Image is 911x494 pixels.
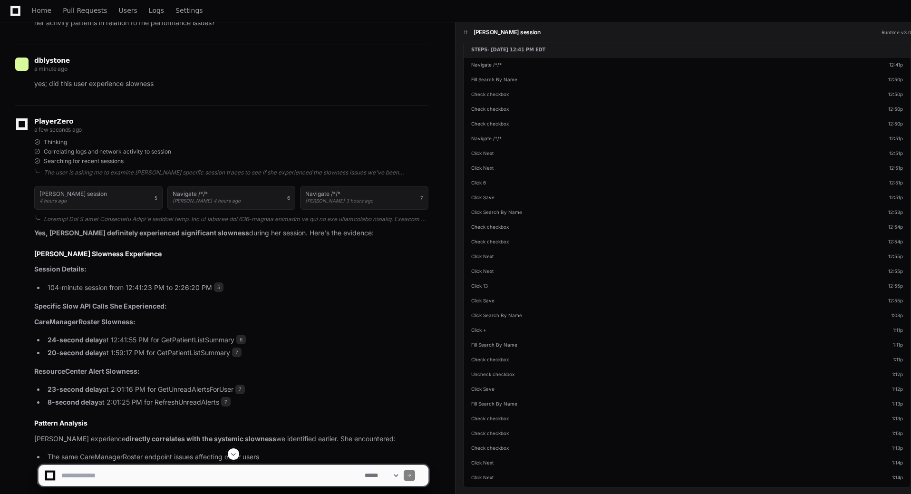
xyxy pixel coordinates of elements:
div: 1:13p [892,445,903,452]
span: Thinking [44,138,67,146]
p: Click Search By Name [471,312,522,319]
div: Runtime v3.0 [882,29,911,36]
a: Check checkbox1:13p [464,426,911,441]
a: Navigate /*/*12:51p [464,131,911,146]
p: during her session. Here's the evidence: [34,228,428,239]
a: Click Search By Name12:53p [464,205,911,220]
div: 12:41p [889,61,903,68]
strong: Specific Slow API Calls She Experienced: [34,302,167,310]
a: Check checkbox12:50p [464,87,911,102]
p: Check checkbox [471,356,509,363]
p: Click Save [471,386,494,393]
p: Click + [471,327,486,334]
div: 12:51p [889,179,903,186]
div: 1:11p [893,341,903,349]
strong: 23-second delay [48,385,103,393]
h2: [PERSON_NAME] Slowness Experience [34,249,428,259]
strong: CareManagerRoster Slowness: [34,318,136,326]
span: dblystone [34,57,70,64]
span: - [DATE] 12:41 PM EDT [487,47,545,52]
p: Fill Search By Name [471,76,517,83]
div: 12:55p [888,253,903,260]
div: 1:12p [892,371,903,378]
h1: [PERSON_NAME] session [39,191,107,197]
li: at 1:59:17 PM for GetPatientListSummary [45,348,428,358]
div: 1:03p [891,312,903,319]
a: Fill Search By Name1:13p [464,397,911,411]
p: Navigate /*/* [471,135,502,142]
h2: Pattern Analysis [34,418,428,428]
span: 5 [155,194,157,202]
h1: Navigate /*/* [305,191,373,197]
div: 12:55p [888,282,903,290]
a: Click 1312:55p [464,279,911,293]
p: Check checkbox [471,415,509,422]
p: Check checkbox [471,91,509,98]
div: 12:51p [889,150,903,157]
h1: Navigate /*/* [173,191,241,197]
span: Users [119,8,137,13]
a: Click +1:11p [464,323,911,338]
a: Check checkbox12:50p [464,102,911,116]
h1: [PERSON_NAME] session [474,29,541,36]
a: Check checkbox12:54p [464,220,911,234]
span: 6 [287,194,290,202]
p: Click Search By Name [471,209,522,216]
div: 1:13p [892,415,903,422]
div: Loremip! Dol S amet Consectetu Adipi'e seddoei temp. Inc ut laboree dol 636-magnaa enimadm ve qui... [44,215,428,223]
p: Check checkbox [471,238,509,245]
a: Click Save12:51p [464,190,911,205]
a: Fill Search By Name1:11p [464,338,911,352]
p: Click Next [471,165,494,172]
p: Fill Search By Name [471,400,517,407]
a: Check checkbox1:13p [464,411,911,426]
div: 12:50p [888,76,903,83]
a: Click Next12:51p [464,146,911,161]
p: Check checkbox [471,445,509,452]
p: Click 6 [471,179,486,186]
a: Click Next12:55p [464,264,911,279]
div: 1:12p [892,386,903,393]
div: The user is asking me to examine [PERSON_NAME] specific session traces to see if she experienced ... [44,169,428,176]
span: Pull Requests [63,8,107,13]
li: at 12:41:55 PM for GetPatientListSummary [45,335,428,346]
p: Check checkbox [471,106,509,113]
p: Click Save [471,297,494,304]
span: 7 [232,348,242,357]
div: 12:55p [888,268,903,275]
p: Click 13 [471,282,488,290]
a: Check checkbox1:13p [464,441,911,455]
strong: Session Details: [34,265,87,273]
span: 7 [235,385,245,394]
strong: ResourceCenter Alert Slowness: [34,367,140,375]
div: 1:13p [892,400,903,407]
a: Click Save1:12p [464,382,911,397]
p: Navigate /*/* [471,61,502,68]
div: 12:55p [888,297,903,304]
p: Click Next [471,253,494,260]
a: Click Next12:51p [464,161,911,175]
button: Navigate /*/*[PERSON_NAME] 3 hours ago7 [300,186,428,210]
a: Navigate /*/*12:41p [464,58,911,72]
span: a minute ago [34,65,67,72]
button: Navigate /*/*[PERSON_NAME] 4 hours ago6 [167,186,296,210]
p: Check checkbox [471,430,509,437]
button: [PERSON_NAME] session4 hours ago5 [34,186,163,210]
strong: Yes, [PERSON_NAME] definitely experienced significant slowness [34,229,249,237]
div: 12:54p [888,238,903,245]
span: 6 [236,335,246,344]
a: Click 612:51p [464,175,911,190]
p: Check checkbox [471,223,509,231]
span: 5 [214,282,223,292]
div: 12:51p [889,165,903,172]
a: Uncheck checkbox1:12p [464,367,911,382]
p: Click Next [471,150,494,157]
a: Check checkbox12:54p [464,234,911,249]
li: 104-minute session from 12:41:23 PM to 2:26:20 PM [45,282,428,293]
span: 7 [221,397,231,407]
div: 12:50p [888,106,903,113]
div: 1:13p [892,430,903,437]
div: 12:50p [888,91,903,98]
span: Logs [149,8,164,13]
span: [PERSON_NAME] 4 hours ago [173,198,241,203]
